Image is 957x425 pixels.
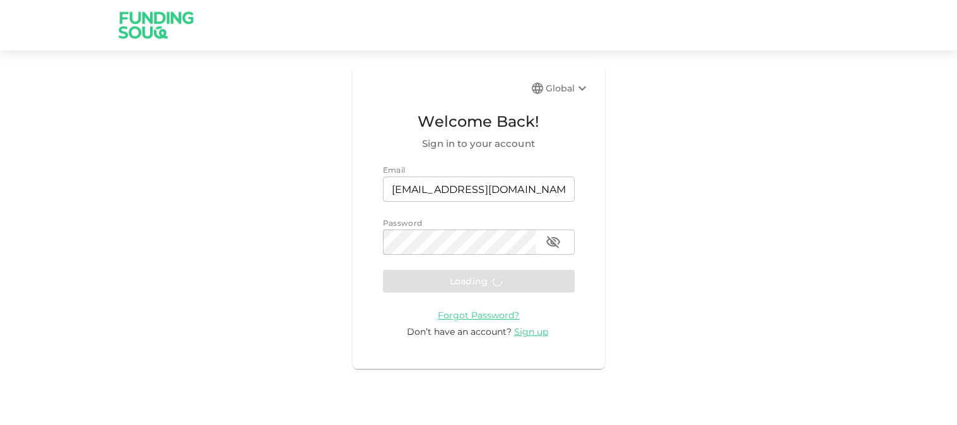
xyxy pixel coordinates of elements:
[438,310,519,321] span: Forgot Password?
[383,110,575,134] span: Welcome Back!
[546,81,590,96] div: Global
[438,309,519,321] a: Forgot Password?
[407,326,512,337] span: Don’t have an account?
[383,218,423,228] span: Password
[383,165,406,175] span: Email
[514,326,548,337] span: Sign up
[383,136,575,151] span: Sign in to your account
[383,230,536,255] input: password
[383,177,575,202] input: email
